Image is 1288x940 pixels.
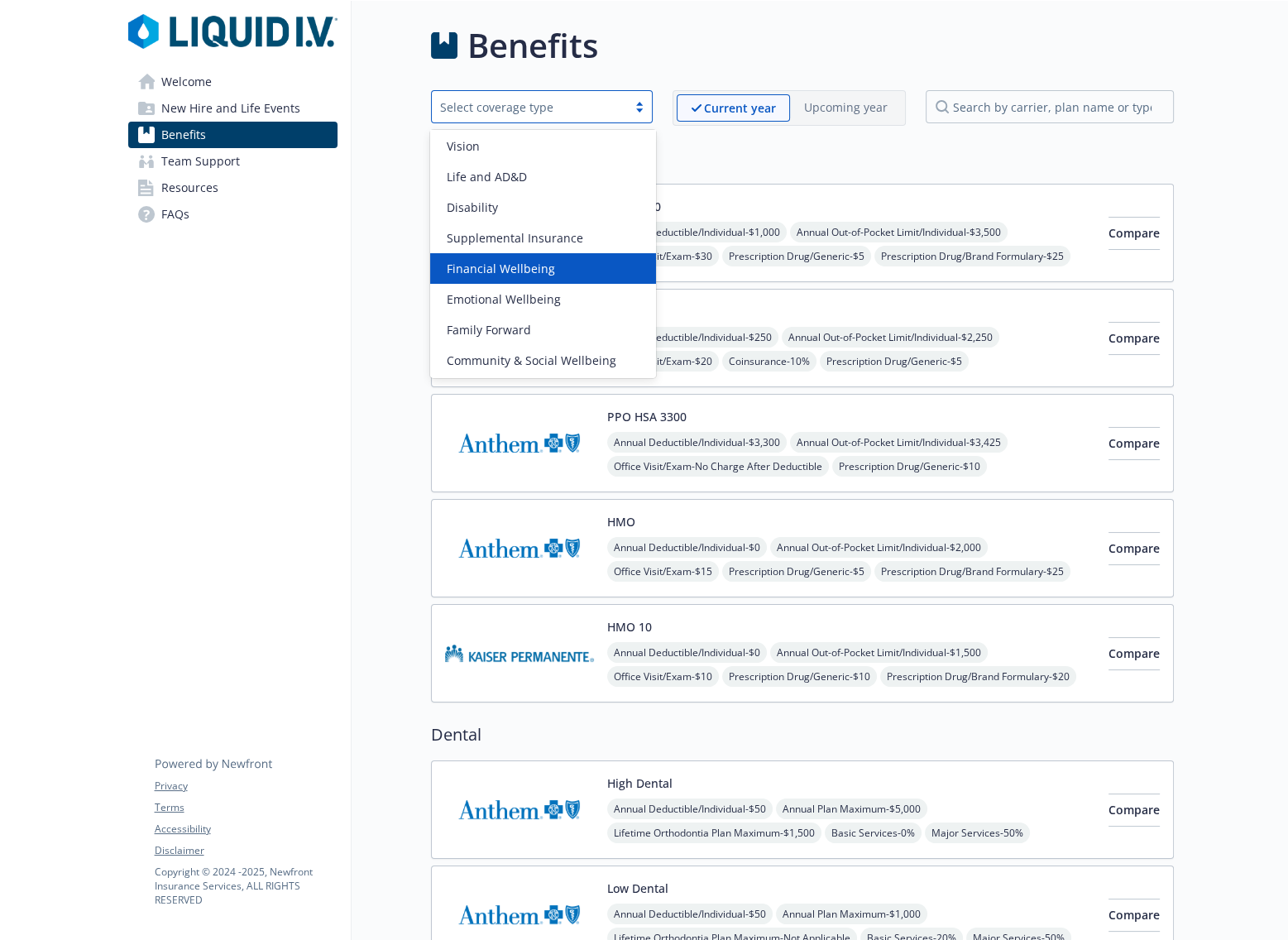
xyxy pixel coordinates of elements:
[607,775,673,792] button: High Dental
[874,561,1070,582] span: Prescription Drug/Brand Formulary - $25
[607,408,687,425] button: PPO HSA 3300
[128,95,338,122] a: New Hire and Life Events
[880,666,1076,687] span: Prescription Drug/Brand Formulary - $20
[1108,322,1160,355] button: Compare
[467,21,598,70] h1: Benefits
[704,99,776,117] p: Current year
[607,222,787,242] span: Annual Deductible/Individual - $1,000
[925,822,1030,843] span: Major Services - 50%
[128,122,338,148] a: Benefits
[128,175,338,201] a: Resources
[770,537,988,558] span: Annual Out-of-Pocket Limit/Individual - $2,000
[445,408,594,478] img: Anthem Blue Cross carrier logo
[790,432,1008,453] span: Annual Out-of-Pocket Limit/Individual - $3,425
[155,800,337,815] a: Terms
[155,822,337,837] a: Accessibility
[1108,435,1160,451] span: Compare
[782,327,999,348] span: Annual Out-of-Pocket Limit/Individual - $2,250
[874,246,1070,266] span: Prescription Drug/Brand Formulary - $25
[1108,794,1160,827] button: Compare
[155,843,337,858] a: Disclaimer
[820,351,969,372] span: Prescription Drug/Generic - $5
[161,148,240,175] span: Team Support
[161,201,189,228] span: FAQs
[607,513,635,530] button: HMO
[447,229,583,247] span: Supplemental Insurance
[1108,645,1160,661] span: Compare
[447,352,616,369] span: Community & Social Wellbeing
[722,246,871,266] span: Prescription Drug/Generic - $5
[607,666,719,687] span: Office Visit/Exam - $10
[1108,540,1160,556] span: Compare
[447,290,561,308] span: Emotional Wellbeing
[776,799,927,819] span: Annual Plan Maximum - $5,000
[1108,532,1160,565] button: Compare
[607,351,719,372] span: Office Visit/Exam - $20
[722,561,871,582] span: Prescription Drug/Generic - $5
[447,199,498,216] span: Disability
[431,146,1174,170] h2: Medical
[607,456,829,477] span: Office Visit/Exam - No Charge After Deductible
[447,168,527,185] span: Life and AD&D
[607,618,652,635] button: HMO 10
[607,561,719,582] span: Office Visit/Exam - $15
[445,775,594,845] img: Anthem Blue Cross carrier logo
[445,513,594,583] img: Anthem Blue Cross carrier logo
[1108,637,1160,670] button: Compare
[607,822,821,843] span: Lifetime Orthodontia Plan Maximum - $1,500
[790,222,1008,242] span: Annual Out-of-Pocket Limit/Individual - $3,500
[161,95,300,122] span: New Hire and Life Events
[161,69,212,95] span: Welcome
[1108,225,1160,241] span: Compare
[776,904,927,924] span: Annual Plan Maximum - $1,000
[832,456,987,477] span: Prescription Drug/Generic - $10
[161,175,218,201] span: Resources
[722,666,877,687] span: Prescription Drug/Generic - $10
[128,148,338,175] a: Team Support
[607,642,767,663] span: Annual Deductible/Individual - $0
[1108,802,1160,818] span: Compare
[607,432,787,453] span: Annual Deductible/Individual - $3,300
[128,69,338,95] a: Welcome
[790,94,902,122] span: Upcoming year
[1108,907,1160,923] span: Compare
[445,618,594,688] img: Kaiser Permanente Insurance Company carrier logo
[926,90,1174,123] input: search by carrier, plan name or type
[607,246,719,266] span: Office Visit/Exam - $30
[607,799,773,819] span: Annual Deductible/Individual - $50
[1108,330,1160,346] span: Compare
[607,537,767,558] span: Annual Deductible/Individual - $0
[1108,899,1160,932] button: Compare
[804,98,888,116] p: Upcoming year
[607,904,773,924] span: Annual Deductible/Individual - $50
[447,260,555,277] span: Financial Wellbeing
[128,201,338,228] a: FAQs
[440,98,619,116] div: Select coverage type
[1108,427,1160,460] button: Compare
[431,722,1174,747] h2: Dental
[155,865,337,907] p: Copyright © 2024 - 2025 , Newfront Insurance Services, ALL RIGHTS RESERVED
[155,779,337,794] a: Privacy
[722,351,816,372] span: Coinsurance - 10%
[447,321,531,338] span: Family Forward
[447,137,480,155] span: Vision
[607,327,778,348] span: Annual Deductible/Individual - $250
[825,822,922,843] span: Basic Services - 0%
[1108,217,1160,250] button: Compare
[770,642,988,663] span: Annual Out-of-Pocket Limit/Individual - $1,500
[607,880,668,897] button: Low Dental
[161,122,206,148] span: Benefits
